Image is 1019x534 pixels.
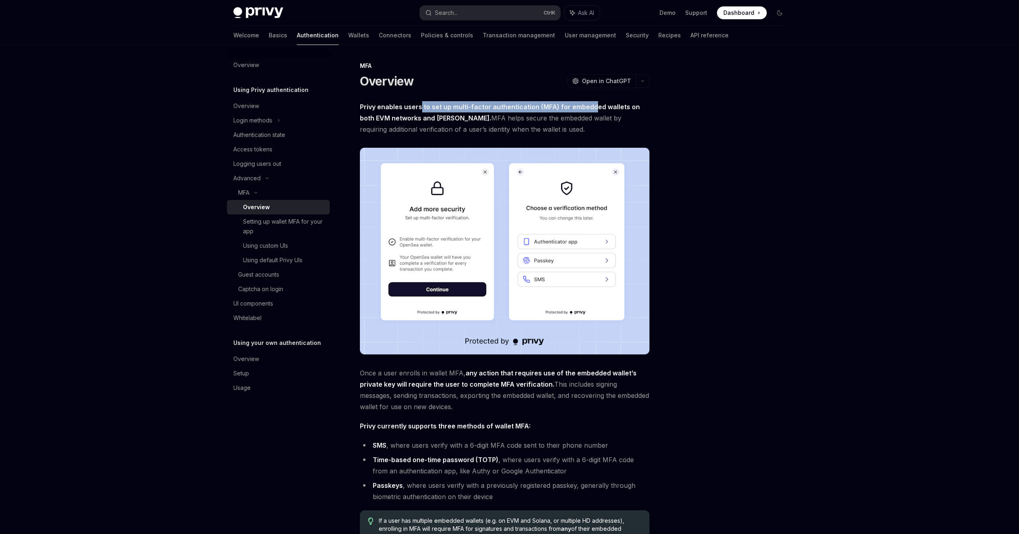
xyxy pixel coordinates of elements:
[360,148,649,355] img: images/MFA.png
[373,441,386,449] strong: SMS
[723,9,754,17] span: Dashboard
[243,241,288,251] div: Using custom UIs
[227,311,330,325] a: Whitelabel
[360,74,414,88] h1: Overview
[233,173,261,183] div: Advanced
[233,145,272,154] div: Access tokens
[660,9,676,17] a: Demo
[233,313,261,323] div: Whitelabel
[360,454,649,477] li: , where users verify with a 6-digit MFA code from an authentication app, like Authy or Google Aut...
[233,159,281,169] div: Logging users out
[297,26,339,45] a: Authentication
[685,9,707,17] a: Support
[233,130,285,140] div: Authentication state
[773,6,786,19] button: Toggle dark mode
[227,296,330,311] a: UI components
[227,282,330,296] a: Captcha on login
[227,200,330,214] a: Overview
[360,62,649,70] div: MFA
[565,26,616,45] a: User management
[233,26,259,45] a: Welcome
[233,85,308,95] h5: Using Privy authentication
[420,6,560,20] button: Search...CtrlK
[227,128,330,142] a: Authentication state
[564,6,600,20] button: Ask AI
[233,383,251,393] div: Usage
[483,26,555,45] a: Transaction management
[435,8,457,18] div: Search...
[360,422,531,430] strong: Privy currently supports three methods of wallet MFA:
[360,440,649,451] li: , where users verify with a 6-digit MFA code sent to their phone number
[578,9,594,17] span: Ask AI
[717,6,767,19] a: Dashboard
[582,77,631,85] span: Open in ChatGPT
[690,26,729,45] a: API reference
[243,255,302,265] div: Using default Privy UIs
[227,267,330,282] a: Guest accounts
[233,116,272,125] div: Login methods
[626,26,649,45] a: Security
[227,99,330,113] a: Overview
[233,101,259,111] div: Overview
[567,74,636,88] button: Open in ChatGPT
[658,26,681,45] a: Recipes
[233,338,321,348] h5: Using your own authentication
[561,525,571,532] strong: any
[543,10,555,16] span: Ctrl K
[233,60,259,70] div: Overview
[227,238,330,253] a: Using custom UIs
[227,381,330,395] a: Usage
[238,284,283,294] div: Captcha on login
[360,101,649,135] span: MFA helps secure the embedded wallet by requiring additional verification of a user’s identity wh...
[421,26,473,45] a: Policies & controls
[360,103,640,122] strong: Privy enables users to set up multi-factor authentication (MFA) for embedded wallets on both EVM ...
[360,367,649,412] span: Once a user enrolls in wallet MFA, This includes signing messages, sending transactions, exportin...
[233,369,249,378] div: Setup
[373,456,498,464] strong: Time-based one-time password (TOTP)
[233,7,283,18] img: dark logo
[379,26,411,45] a: Connectors
[227,58,330,72] a: Overview
[368,518,374,525] svg: Tip
[373,481,403,489] strong: Passkeys
[243,217,325,236] div: Setting up wallet MFA for your app
[227,352,330,366] a: Overview
[227,253,330,267] a: Using default Privy UIs
[348,26,369,45] a: Wallets
[233,299,273,308] div: UI components
[227,142,330,157] a: Access tokens
[360,369,637,388] strong: any action that requires use of the embedded wallet’s private key will require the user to comple...
[243,202,270,212] div: Overview
[238,188,249,198] div: MFA
[360,480,649,502] li: , where users verify with a previously registered passkey, generally through biometric authentica...
[227,157,330,171] a: Logging users out
[233,354,259,364] div: Overview
[269,26,287,45] a: Basics
[238,270,279,279] div: Guest accounts
[227,214,330,238] a: Setting up wallet MFA for your app
[227,366,330,381] a: Setup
